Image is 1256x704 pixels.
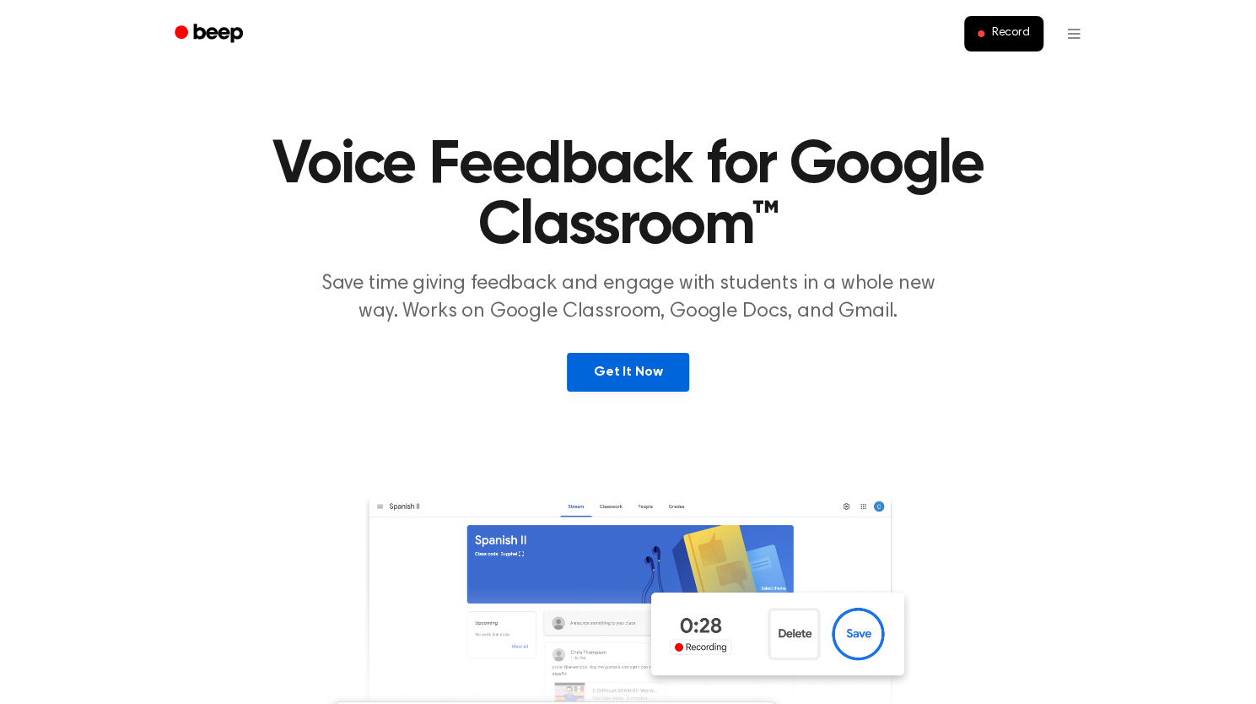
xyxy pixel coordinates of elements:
p: Save time giving feedback and engage with students in a whole new way. Works on Google Classroom,... [305,270,952,326]
h1: Voice Feedback for Google Classroom™ [197,135,1060,257]
button: Open menu [1054,14,1094,54]
button: Record [964,16,1043,51]
a: Beep [163,18,258,51]
a: Get It Now [567,353,689,392]
span: Record [991,26,1029,41]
